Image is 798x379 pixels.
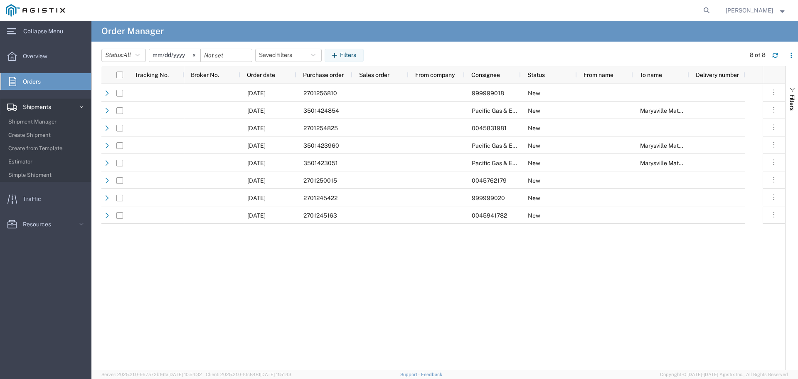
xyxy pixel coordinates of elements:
span: 09/15/2025 [247,195,266,201]
span: [DATE] 11:51:43 [260,372,291,377]
span: Orders [23,73,47,90]
span: Consignee [471,72,500,78]
span: New [528,212,540,219]
a: Feedback [421,372,442,377]
span: New [528,107,540,114]
span: Marysville Materials Receiving [640,107,721,114]
span: From company [415,72,455,78]
span: Shipments [23,99,57,115]
input: Not set [149,49,200,62]
span: Sales order [359,72,389,78]
span: Server: 2025.21.0-667a72bf6fa [101,372,202,377]
span: Filters [789,94,796,111]
span: To name [640,72,662,78]
span: 0045762179 [472,177,507,184]
span: Simple Shipment [8,167,85,183]
span: 2701256810 [303,90,337,97]
span: Pacific Gas & Electric Company [472,107,556,114]
span: 10/06/2025 [247,125,266,131]
div: 8 of 8 [750,51,766,59]
span: New [528,177,540,184]
span: Collapse Menu [23,23,69,40]
span: New [528,195,540,201]
span: Purchase order [303,72,344,78]
span: From name [584,72,613,78]
span: 09/25/2025 [247,160,266,166]
a: Orders [0,73,91,90]
span: Client: 2025.21.0-f0c8481 [206,372,291,377]
span: Order date [247,72,275,78]
span: Create from Template [8,140,85,157]
a: Resources [0,216,91,233]
span: New [528,142,540,149]
span: New [528,125,540,131]
span: Roger Podelco [726,6,773,15]
a: Traffic [0,191,91,207]
span: 3501423960 [303,142,339,149]
h4: Order Manager [101,21,164,42]
input: Not set [201,49,252,62]
a: Shipments [0,99,91,115]
a: Support [400,372,421,377]
button: [PERSON_NAME] [725,5,787,15]
img: logo [6,4,65,17]
span: Copyright © [DATE]-[DATE] Agistix Inc., All Rights Reserved [660,371,788,378]
span: 10/01/2025 [247,142,266,149]
button: Saved filters [255,49,322,62]
span: 0045831981 [472,125,507,131]
span: 09/24/2025 [247,177,266,184]
span: [DATE] 10:54:32 [168,372,202,377]
span: Resources [23,216,57,233]
span: 10/07/2025 [247,107,266,114]
span: New [528,90,540,97]
span: 999999018 [472,90,504,97]
span: Create Shipment [8,127,85,144]
span: New [528,160,540,166]
span: Shipment Manager [8,114,85,130]
span: All [123,52,131,58]
span: Tracking No. [135,72,169,78]
span: 2701250015 [303,177,337,184]
span: Overview [23,48,53,64]
span: Status [527,72,545,78]
span: Pacific Gas & Electric Company [472,160,556,166]
span: Traffic [23,191,47,207]
span: 999999020 [472,195,505,201]
span: 0045941782 [472,212,507,219]
span: 3501423051 [303,160,338,166]
span: 2701245163 [303,212,337,219]
span: 09/15/2025 [247,212,266,219]
span: Pacific Gas & Electric Company [472,142,556,149]
button: Filters [325,49,364,62]
span: Marysville Materials Receiving [640,160,721,166]
span: Broker No. [191,72,219,78]
span: Estimator [8,154,85,170]
span: Marysville Materials Receiving [640,142,721,149]
button: Status:All [101,49,146,62]
span: 3501424854 [303,107,339,114]
span: Delivery number [696,72,739,78]
a: Overview [0,48,91,64]
span: 10/09/2025 [247,90,266,97]
span: 2701254825 [303,125,338,131]
span: 2701245422 [303,195,337,201]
